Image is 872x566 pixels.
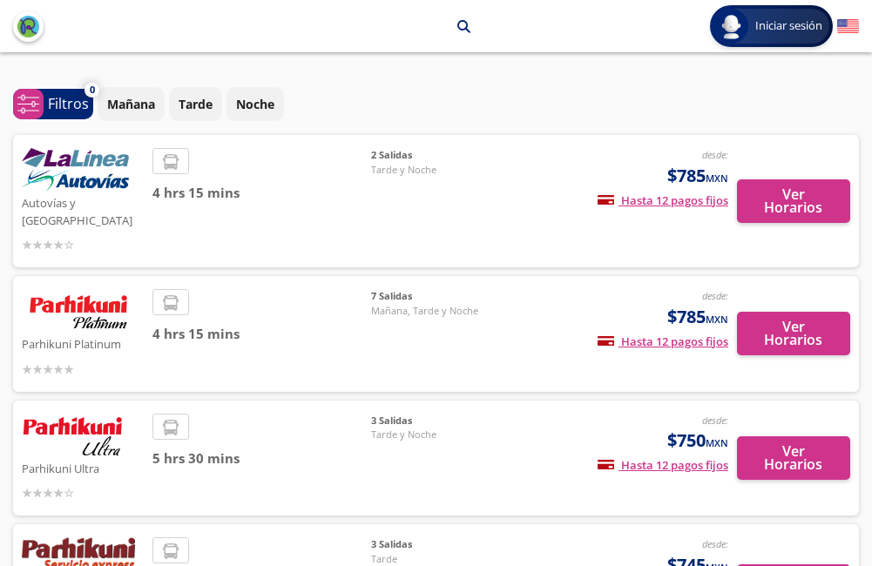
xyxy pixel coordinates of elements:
[98,87,165,121] button: Mañana
[169,87,222,121] button: Tarde
[371,148,493,163] span: 2 Salidas
[598,457,728,473] span: Hasta 12 pagos fijos
[706,172,728,185] small: MXN
[346,17,444,36] p: [PERSON_NAME]
[107,95,155,113] p: Mañana
[667,304,728,330] span: $785
[13,11,44,42] button: back
[371,163,493,178] span: Tarde y Noche
[737,179,850,223] button: Ver Horarios
[152,324,371,344] span: 4 hrs 15 mins
[179,95,213,113] p: Tarde
[22,457,144,478] p: Parhikuni Ultra
[706,436,728,449] small: MXN
[22,192,144,229] p: Autovías y [GEOGRAPHIC_DATA]
[371,537,493,552] span: 3 Salidas
[371,428,493,442] span: Tarde y Noche
[598,192,728,208] span: Hasta 12 pagos fijos
[13,89,93,119] button: 0Filtros
[22,333,144,354] p: Parhikuni Platinum
[748,17,829,35] span: Iniciar sesión
[48,93,89,114] p: Filtros
[371,289,493,304] span: 7 Salidas
[152,448,371,468] span: 5 hrs 30 mins
[702,148,728,161] em: desde:
[371,304,493,319] span: Mañana, Tarde y Noche
[598,334,728,349] span: Hasta 12 pagos fijos
[22,289,135,333] img: Parhikuni Platinum
[702,537,728,550] em: desde:
[22,148,129,192] img: Autovías y La Línea
[706,313,728,326] small: MXN
[236,95,274,113] p: Noche
[737,312,850,355] button: Ver Horarios
[667,428,728,454] span: $750
[90,83,95,98] span: 0
[702,289,728,302] em: desde:
[152,183,371,203] span: 4 hrs 15 mins
[22,414,123,457] img: Parhikuni Ultra
[837,16,859,37] button: English
[702,414,728,427] em: desde:
[667,163,728,189] span: $785
[279,17,324,36] p: Morelia
[226,87,284,121] button: Noche
[371,414,493,428] span: 3 Salidas
[737,436,850,480] button: Ver Horarios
